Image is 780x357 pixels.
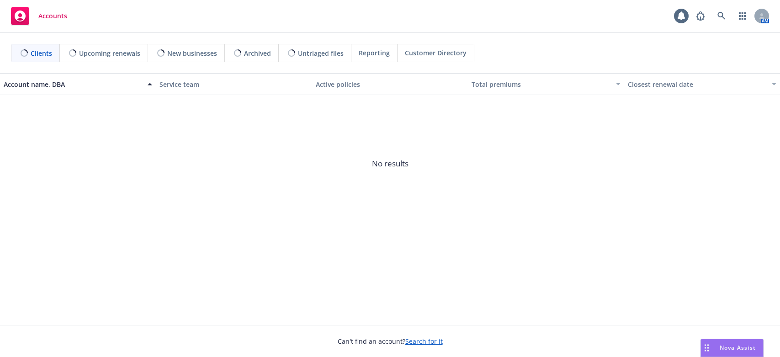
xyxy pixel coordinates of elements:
span: New businesses [167,48,217,58]
div: Drag to move [701,339,712,357]
button: Closest renewal date [624,73,780,95]
a: Search [712,7,731,25]
div: Active policies [316,80,464,89]
a: Accounts [7,3,71,29]
span: Archived [244,48,271,58]
button: Service team [156,73,312,95]
div: Closest renewal date [628,80,766,89]
span: Accounts [38,12,67,20]
a: Switch app [733,7,752,25]
button: Nova Assist [700,339,764,357]
div: Account name, DBA [4,80,142,89]
button: Active policies [312,73,468,95]
a: Report a Bug [691,7,710,25]
span: Untriaged files [298,48,344,58]
a: Search for it [405,337,443,346]
div: Total premiums [472,80,610,89]
span: Can't find an account? [338,336,443,346]
div: Service team [159,80,308,89]
span: Customer Directory [405,48,467,58]
span: Nova Assist [720,344,756,352]
span: Reporting [359,48,390,58]
span: Upcoming renewals [79,48,140,58]
span: Clients [31,48,52,58]
button: Total premiums [468,73,624,95]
